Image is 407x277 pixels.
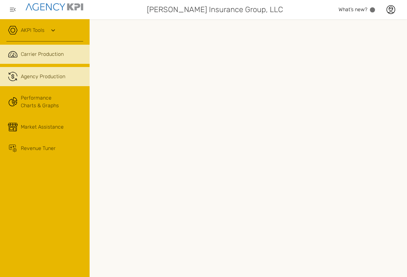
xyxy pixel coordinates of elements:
[21,73,65,80] span: Agency Production
[21,145,56,152] div: Revenue Tuner
[21,123,64,131] div: Market Assistance
[26,3,83,11] img: agencykpi-logo-550x69-2d9e3fa8.png
[147,4,283,15] span: [PERSON_NAME] Insurance Group, LLC
[21,50,64,58] span: Carrier Production
[21,26,44,34] a: AKPI Tools
[339,6,367,12] span: What’s new?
